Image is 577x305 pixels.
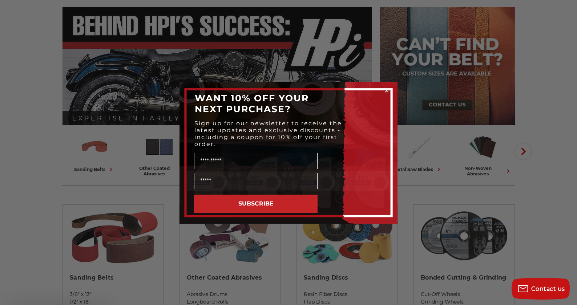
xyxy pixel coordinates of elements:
[531,285,565,292] span: Contact us
[194,120,342,147] span: Sign up for our newsletter to receive the latest updates and exclusive discounts - including a co...
[194,173,318,189] input: Email
[194,195,318,213] button: SUBSCRIBE
[195,93,309,114] span: WANT 10% OFF YOUR NEXT PURCHASE?
[512,278,570,300] button: Contact us
[383,87,390,94] button: Close dialog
